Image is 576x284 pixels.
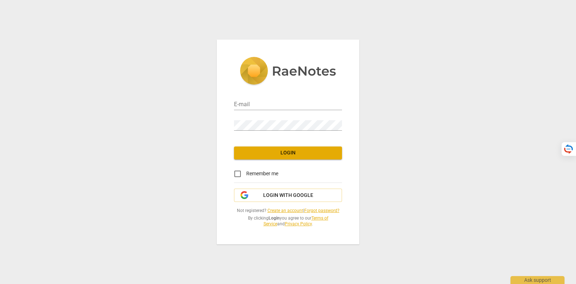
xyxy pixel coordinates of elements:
span: Not registered? | [234,208,342,214]
span: Remember me [246,170,278,177]
span: Login [240,149,336,157]
button: Login with Google [234,189,342,202]
div: Ask support [510,276,564,284]
b: Login [269,216,280,221]
a: Forgot password? [304,208,339,213]
span: By clicking you agree to our and . [234,215,342,227]
a: Terms of Service [264,216,328,227]
img: 5ac2273c67554f335776073100b6d88f.svg [240,57,336,86]
a: Create an account [267,208,303,213]
span: Login with Google [263,192,313,199]
a: Privacy Policy [285,221,312,226]
button: Login [234,146,342,159]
